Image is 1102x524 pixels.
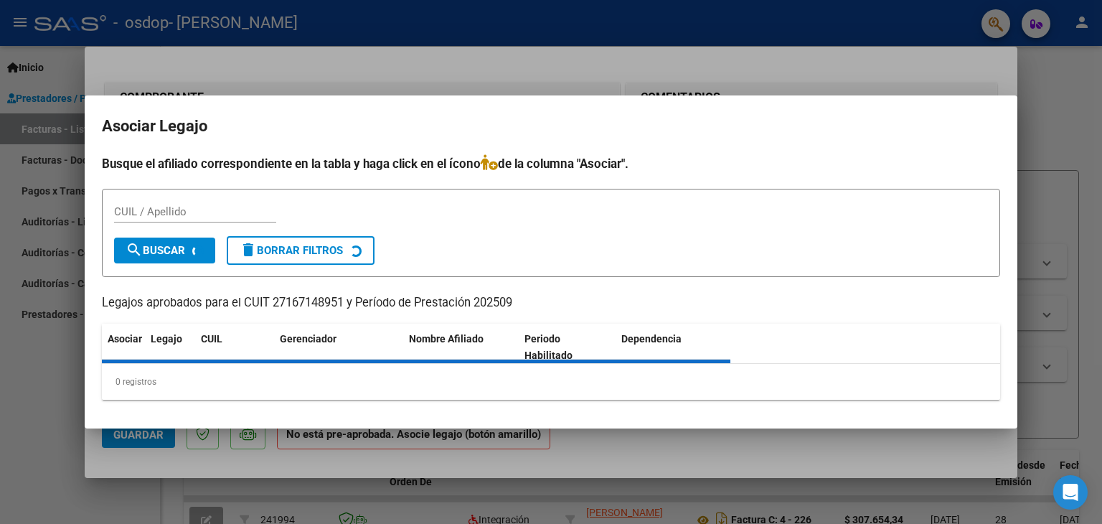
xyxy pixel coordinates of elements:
[280,333,336,345] span: Gerenciador
[102,154,1000,173] h4: Busque el afiliado correspondiente en la tabla y haga click en el ícono de la columna "Asociar".
[108,333,142,345] span: Asociar
[102,324,145,371] datatable-header-cell: Asociar
[403,324,519,371] datatable-header-cell: Nombre Afiliado
[195,324,274,371] datatable-header-cell: CUIL
[102,294,1000,312] p: Legajos aprobados para el CUIT 27167148951 y Período de Prestación 202509
[1053,475,1088,510] div: Open Intercom Messenger
[524,333,573,361] span: Periodo Habilitado
[102,364,1000,400] div: 0 registros
[201,333,222,345] span: CUIL
[126,241,143,258] mat-icon: search
[616,324,731,371] datatable-header-cell: Dependencia
[240,241,257,258] mat-icon: delete
[151,333,182,345] span: Legajo
[240,244,343,257] span: Borrar Filtros
[409,333,484,345] span: Nombre Afiliado
[114,238,215,263] button: Buscar
[519,324,616,371] datatable-header-cell: Periodo Habilitado
[145,324,195,371] datatable-header-cell: Legajo
[102,113,1000,140] h2: Asociar Legajo
[126,244,185,257] span: Buscar
[227,236,375,265] button: Borrar Filtros
[274,324,403,371] datatable-header-cell: Gerenciador
[621,333,682,345] span: Dependencia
